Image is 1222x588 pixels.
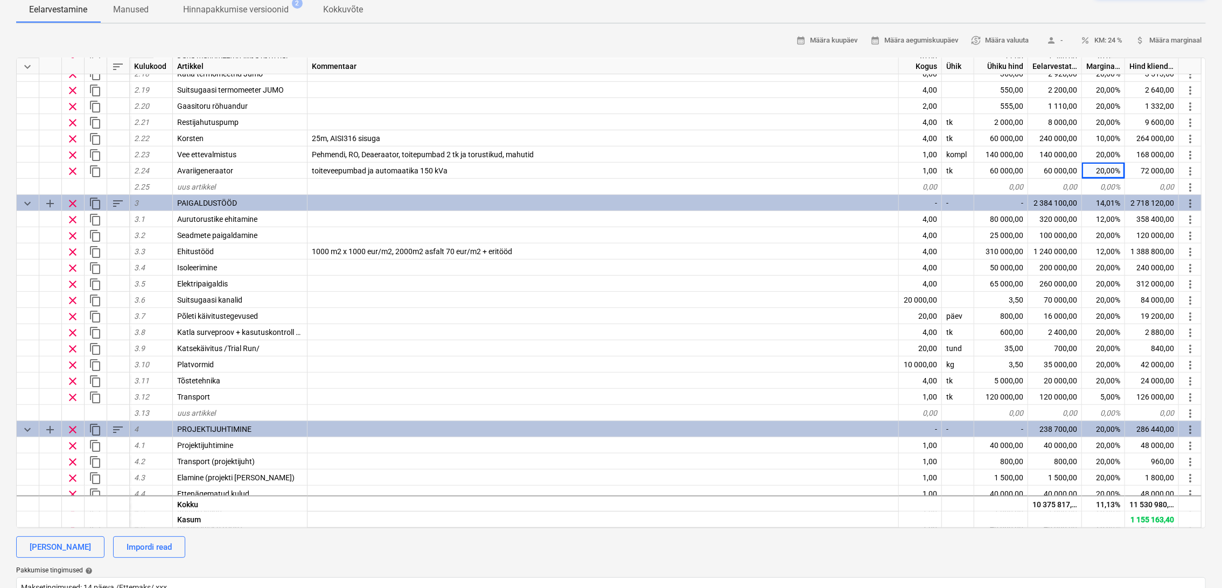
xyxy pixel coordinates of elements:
[1125,511,1179,527] div: 1 155 163,40
[1184,100,1197,113] span: Rohkem toiminguid
[89,423,102,436] span: Dubleeri kategooriat
[899,292,942,308] div: 20 000,00
[1028,308,1082,324] div: 16 000,00
[1125,82,1179,98] div: 2 640,00
[134,166,149,175] span: 2.24
[89,84,102,97] span: Dubleeri rida
[899,340,942,356] div: 20,00
[899,179,942,195] div: 0,00
[177,263,217,272] span: Isoleerimine
[1028,389,1082,405] div: 120 000,00
[1082,146,1125,163] div: 20,00%
[1082,98,1125,114] div: 20,00%
[1125,195,1179,211] div: 2 718 120,00
[1125,243,1179,260] div: 1 388 800,00
[134,215,145,223] span: 3.1
[177,183,215,191] span: uus artikkel
[899,276,942,292] div: 4,00
[113,536,185,558] button: Impordi read
[134,102,149,110] span: 2.20
[66,262,79,275] span: Eemalda rida
[66,342,79,355] span: Eemalda rida
[177,118,239,127] span: Restijahutuspump
[1125,470,1179,486] div: 1 800,00
[1082,308,1125,324] div: 20,00%
[899,163,942,179] div: 1,00
[1082,292,1125,308] div: 20,00%
[66,391,79,404] span: Eemalda rida
[177,102,248,110] span: Gaasitoru röhuandur
[312,166,448,175] span: toiteveepumbad ja automaatika 150 kVa
[1125,276,1179,292] div: 312 000,00
[113,3,149,16] p: Manused
[1082,495,1125,511] div: 11,13%
[1184,181,1197,194] span: Rohkem toiminguid
[1184,326,1197,339] span: Rohkem toiminguid
[974,58,1028,74] div: Ühiku hind
[899,437,942,453] div: 1,00
[66,310,79,323] span: Eemalda rida
[1028,470,1082,486] div: 1 500,00
[89,262,102,275] span: Dubleeri rida
[1082,114,1125,130] div: 20,00%
[1028,486,1082,502] div: 40 000,00
[111,197,124,210] span: Sorteeri read kategooriasiseselt
[796,36,806,45] span: calendar_month
[1125,130,1179,146] div: 264 000,00
[1082,405,1125,421] div: 0,00%
[1184,423,1197,436] span: Rohkem toiminguid
[796,34,857,47] span: Määra kuupäev
[1184,68,1197,81] span: Rohkem toiminguid
[89,116,102,129] span: Dubleeri rida
[942,163,974,179] div: tk
[1082,486,1125,502] div: 20,00%
[974,340,1028,356] div: 35,00
[1037,32,1072,49] button: -
[1028,146,1082,163] div: 140 000,00
[899,195,942,211] div: -
[1028,243,1082,260] div: 1 240 000,00
[974,82,1028,98] div: 550,00
[89,246,102,258] span: Dubleeri rida
[66,100,79,113] span: Eemalda rida
[1125,356,1179,373] div: 42 000,00
[89,439,102,452] span: Dubleeri rida
[44,423,57,436] span: Lisa reale alamkategooria
[177,166,233,175] span: Avariigeneraator
[1184,342,1197,355] span: Rohkem toiminguid
[1125,405,1179,421] div: 0,00
[942,421,974,437] div: -
[66,246,79,258] span: Eemalda rida
[967,32,1033,49] button: Määra valuuta
[1082,340,1125,356] div: 20,00%
[134,150,149,159] span: 2.23
[1082,195,1125,211] div: 14,01%
[899,114,942,130] div: 4,00
[899,405,942,421] div: 0,00
[899,243,942,260] div: 4,00
[974,130,1028,146] div: 60 000,00
[134,231,145,240] span: 3.2
[1184,294,1197,307] span: Rohkem toiminguid
[89,213,102,226] span: Dubleeri rida
[942,389,974,405] div: tk
[177,231,257,240] span: Seadmete paigaldamine
[974,146,1028,163] div: 140 000,00
[974,276,1028,292] div: 65 000,00
[942,373,974,389] div: tk
[1184,116,1197,129] span: Rohkem toiminguid
[899,260,942,276] div: 4,00
[974,486,1028,502] div: 40 000,00
[173,495,308,511] div: Kokku
[1028,130,1082,146] div: 240 000,00
[89,132,102,145] span: Dubleeri rida
[1028,163,1082,179] div: 60 000,00
[177,247,214,256] span: Ehitustööd
[89,197,102,210] span: Dubleeri kategooriat
[66,472,79,485] span: Eemalda rida
[66,439,79,452] span: Eemalda rida
[66,326,79,339] span: Eemalda rida
[1082,130,1125,146] div: 10,00%
[1125,292,1179,308] div: 84 000,00
[899,211,942,227] div: 4,00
